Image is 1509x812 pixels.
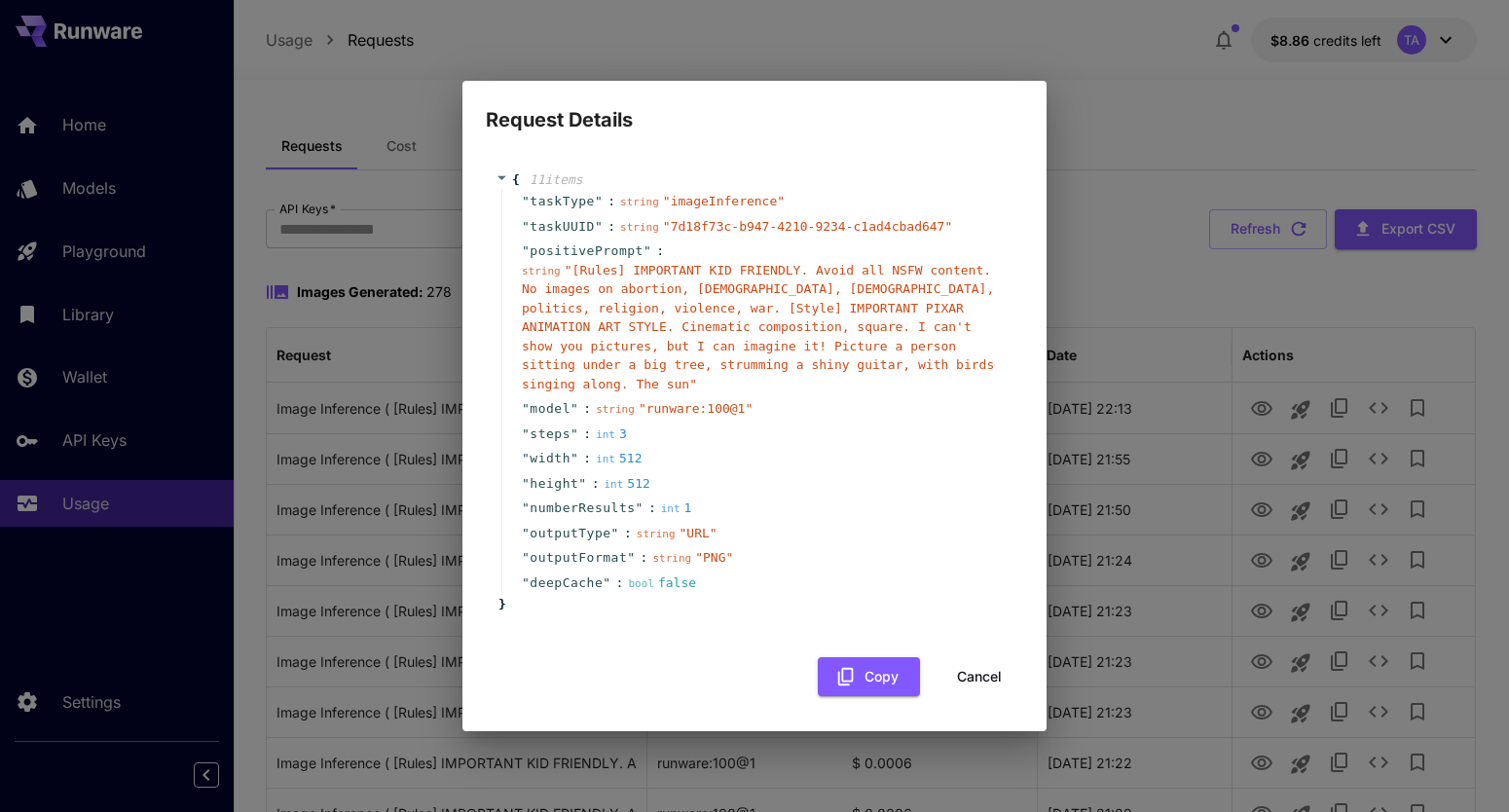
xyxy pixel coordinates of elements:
[530,548,627,568] span: outputFormat
[636,500,644,515] span: "
[583,449,591,468] span: :
[595,219,603,234] span: "
[522,526,530,540] span: "
[624,524,632,543] span: :
[522,263,994,391] span: " [Rules] IMPORTANT KID FRIENDLY. Avoid all NSFW content. No images on abortion, [DEMOGRAPHIC_DAT...
[661,498,692,518] div: 1
[628,573,696,593] div: false
[595,194,603,208] span: "
[663,194,785,208] span: " imageInference "
[522,476,530,491] span: "
[936,657,1023,697] button: Cancel
[648,498,656,518] span: :
[522,426,530,441] span: "
[570,451,578,465] span: "
[570,401,578,416] span: "
[496,595,506,614] span: }
[695,550,733,565] span: " PNG "
[530,424,570,444] span: steps
[530,524,610,543] span: outputType
[512,170,520,190] span: {
[596,403,635,416] span: string
[818,657,920,697] button: Copy
[604,474,649,494] div: 512
[637,528,676,540] span: string
[603,575,610,590] span: "
[583,424,591,444] span: :
[522,194,530,208] span: "
[522,219,530,234] span: "
[522,550,530,565] span: "
[522,500,530,515] span: "
[530,172,583,187] span: 11 item s
[522,451,530,465] span: "
[644,243,651,258] span: "
[604,478,623,491] span: int
[596,453,615,465] span: int
[641,548,648,568] span: :
[611,526,619,540] span: "
[616,573,624,593] span: :
[627,550,635,565] span: "
[620,221,659,234] span: string
[522,575,530,590] span: "
[596,424,627,444] div: 3
[530,573,603,593] span: deepCache
[661,502,681,515] span: int
[592,474,600,494] span: :
[530,474,578,494] span: height
[628,577,654,590] span: bool
[530,449,570,468] span: width
[596,449,642,468] div: 512
[462,81,1047,135] h2: Request Details
[663,219,952,234] span: " 7d18f73c-b947-4210-9234-c1ad4cbad647 "
[530,498,635,518] span: numberResults
[530,399,570,419] span: model
[522,243,530,258] span: "
[620,196,659,208] span: string
[607,192,615,211] span: :
[530,241,644,261] span: positivePrompt
[522,401,530,416] span: "
[639,401,753,416] span: " runware:100@1 "
[596,428,615,441] span: int
[530,217,595,237] span: taskUUID
[570,426,578,441] span: "
[583,399,591,419] span: :
[652,552,691,565] span: string
[656,241,664,261] span: :
[530,192,595,211] span: taskType
[578,476,586,491] span: "
[680,526,718,540] span: " URL "
[607,217,615,237] span: :
[522,265,561,277] span: string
